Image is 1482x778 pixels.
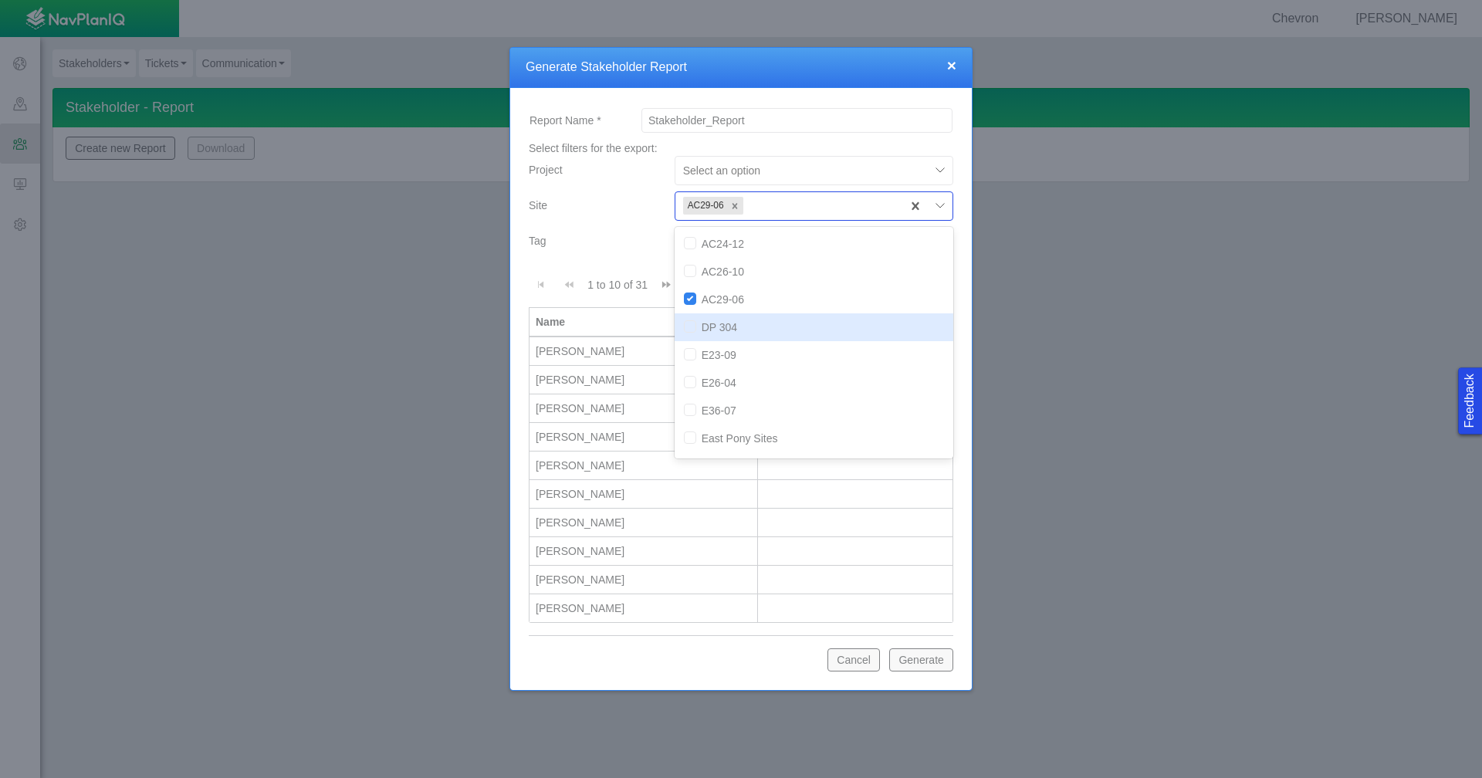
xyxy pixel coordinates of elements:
[529,164,563,176] span: Project
[530,452,758,480] td: Croissant, Andrew
[530,480,758,509] td: Durr, Melvin G
[526,59,956,76] h4: Generate Stakeholder Report
[536,401,751,416] div: [PERSON_NAME]
[675,425,953,452] div: East Pony Sites
[675,452,953,480] div: F01-12
[726,197,743,215] div: Remove AC29-06
[536,343,751,359] div: [PERSON_NAME]
[530,509,758,537] td: ERICKSON, BRAD
[536,515,751,530] div: [PERSON_NAME]
[529,199,547,211] span: Site
[683,197,726,215] div: AC29-06
[675,286,953,313] div: AC29-06
[530,537,758,566] td: ESPARZA, Thomas A
[675,341,953,369] div: E23-09
[530,307,758,337] th: Name
[530,423,758,452] td: CONTRERAS, Jorge
[675,313,953,341] div: DP 304
[675,230,953,258] div: AC24-12
[827,648,880,671] button: Cancel
[530,337,758,366] td: BANUELOS, Teodoro H
[517,107,629,134] label: Report Name *
[536,543,751,559] div: [PERSON_NAME]
[536,572,751,587] div: [PERSON_NAME]
[947,57,956,73] button: close
[675,397,953,425] div: E36-07
[529,270,953,299] div: Pagination
[536,314,737,330] div: Name
[530,394,758,423] td: Cecil, Ricky K
[536,372,751,387] div: [PERSON_NAME]
[536,429,751,445] div: [PERSON_NAME]
[530,366,758,394] td: BRANDLY, Kelly L
[529,142,658,154] span: Select filters for the export:
[530,594,758,623] td: FRIIS-HANSEN, ELAINA
[529,235,546,247] span: Tag
[530,566,758,594] td: FAULK, CODY
[536,486,751,502] div: [PERSON_NAME]
[654,270,678,299] button: Go to next page
[675,258,953,286] div: AC26-10
[889,648,953,671] button: Generate
[675,369,953,397] div: E26-04
[536,458,751,473] div: [PERSON_NAME]
[536,600,751,616] div: [PERSON_NAME]
[581,277,654,299] div: 1 to 10 of 31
